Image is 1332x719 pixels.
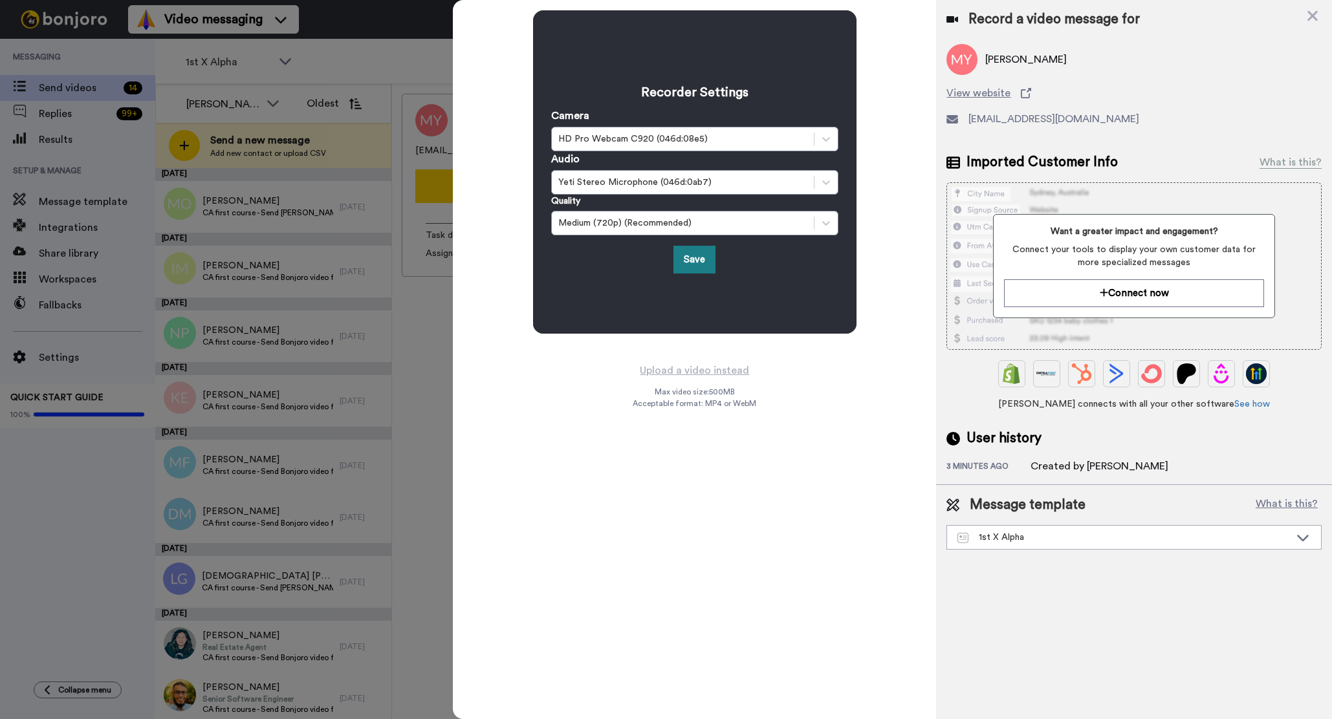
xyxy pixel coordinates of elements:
img: ConvertKit [1141,363,1162,384]
img: GoHighLevel [1246,363,1267,384]
div: Yeti Stereo Microphone (046d:0ab7) [558,176,807,189]
span: Want a greater impact and engagement? [1004,225,1264,238]
label: Camera [551,108,589,123]
span: Acceptable format: MP4 or WebM [633,398,756,409]
span: View website [946,85,1010,101]
span: Connect your tools to display your own customer data for more specialized messages [1004,243,1264,269]
span: Imported Customer Info [966,153,1118,172]
a: View website [946,85,1322,101]
div: What is this? [1260,155,1322,170]
img: Message-temps.svg [957,533,968,543]
a: See how [1234,400,1270,409]
div: HD Pro Webcam C920 (046d:08e5) [558,133,807,145]
button: Connect now [1004,279,1264,307]
label: Audio [551,151,580,167]
div: 3 minutes ago [946,461,1031,474]
img: Hubspot [1071,363,1092,384]
button: Save [673,246,715,274]
button: What is this? [1252,495,1322,515]
span: [PERSON_NAME] connects with all your other software [946,398,1322,411]
div: Created by [PERSON_NAME] [1031,458,1168,474]
img: Drip [1211,363,1232,384]
h3: Recorder Settings [551,83,838,102]
div: 1st X Alpha [957,531,1290,544]
img: Shopify [1001,363,1022,384]
span: Max video size: 500 MB [655,387,735,397]
img: ActiveCampaign [1106,363,1127,384]
label: Quality [551,195,580,208]
img: Patreon [1176,363,1197,384]
span: User history [966,429,1042,448]
span: [EMAIL_ADDRESS][DOMAIN_NAME] [968,111,1139,127]
span: Message template [970,495,1086,515]
div: Medium (720p) (Recommended) [558,217,807,230]
button: Upload a video instead [636,362,753,379]
img: Ontraport [1036,363,1057,384]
